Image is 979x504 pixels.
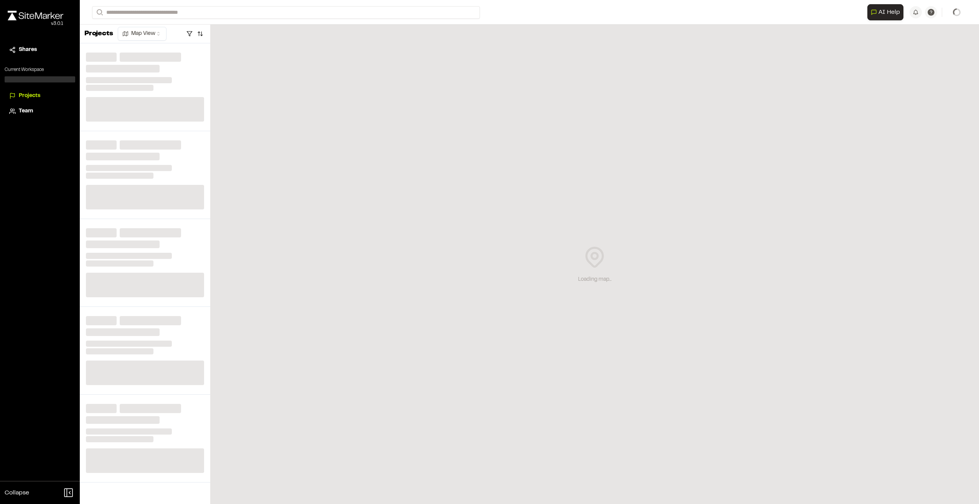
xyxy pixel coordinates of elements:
img: rebrand.png [8,11,63,20]
span: Shares [19,46,37,54]
span: AI Help [878,8,900,17]
div: Oh geez...please don't... [8,20,63,27]
p: Current Workspace [5,66,75,73]
button: Open AI Assistant [867,4,903,20]
a: Team [9,107,71,115]
div: Loading map... [578,275,611,284]
div: Open AI Assistant [867,4,906,20]
span: Team [19,107,33,115]
span: Collapse [5,488,29,497]
button: Search [92,6,106,19]
p: Projects [84,29,113,39]
a: Shares [9,46,71,54]
a: Projects [9,92,71,100]
span: Projects [19,92,40,100]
